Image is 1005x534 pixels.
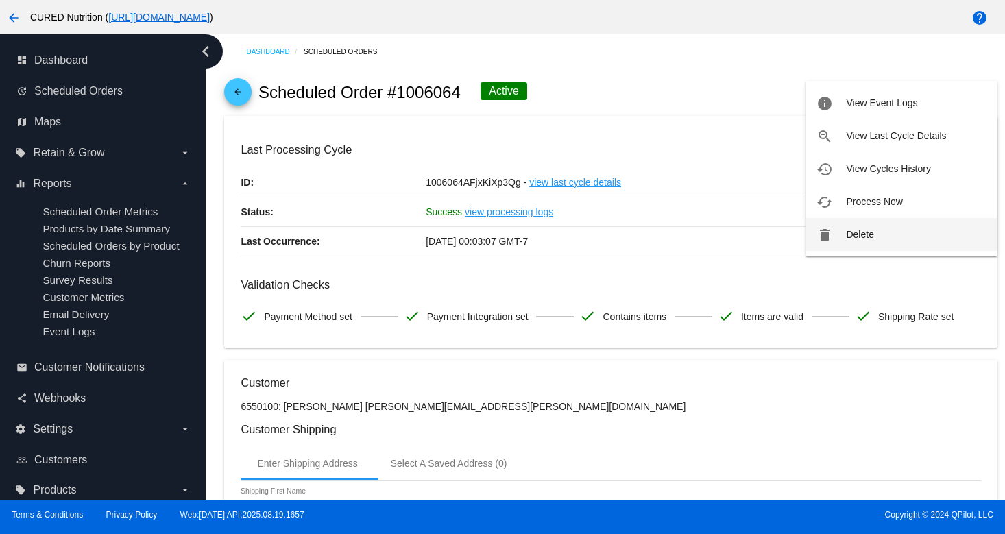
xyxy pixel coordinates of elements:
span: View Last Cycle Details [846,130,946,141]
span: Delete [846,229,873,240]
mat-icon: zoom_in [816,128,833,145]
span: View Event Logs [846,97,917,108]
mat-icon: cached [816,194,833,210]
mat-icon: delete [816,227,833,243]
mat-icon: history [816,161,833,178]
mat-icon: info [816,95,833,112]
span: View Cycles History [846,163,930,174]
span: Process Now [846,196,902,207]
